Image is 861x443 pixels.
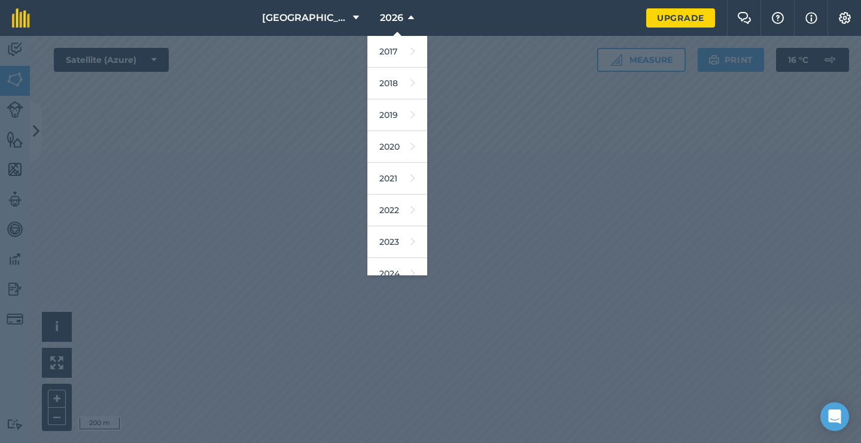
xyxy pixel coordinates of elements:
a: 2020 [367,131,427,163]
a: 2023 [367,226,427,258]
a: 2018 [367,68,427,99]
img: Two speech bubbles overlapping with the left bubble in the forefront [737,12,752,24]
div: Open Intercom Messenger [820,402,849,431]
a: Upgrade [646,8,715,28]
img: fieldmargin Logo [12,8,30,28]
img: A cog icon [838,12,852,24]
a: 2024 [367,258,427,290]
img: svg+xml;base64,PHN2ZyB4bWxucz0iaHR0cDovL3d3dy53My5vcmcvMjAwMC9zdmciIHdpZHRoPSIxNyIgaGVpZ2h0PSIxNy... [805,11,817,25]
a: 2021 [367,163,427,195]
img: A question mark icon [771,12,785,24]
a: 2019 [367,99,427,131]
a: 2017 [367,36,427,68]
a: 2022 [367,195,427,226]
span: 2026 [380,11,403,25]
span: [GEOGRAPHIC_DATA] [262,11,348,25]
